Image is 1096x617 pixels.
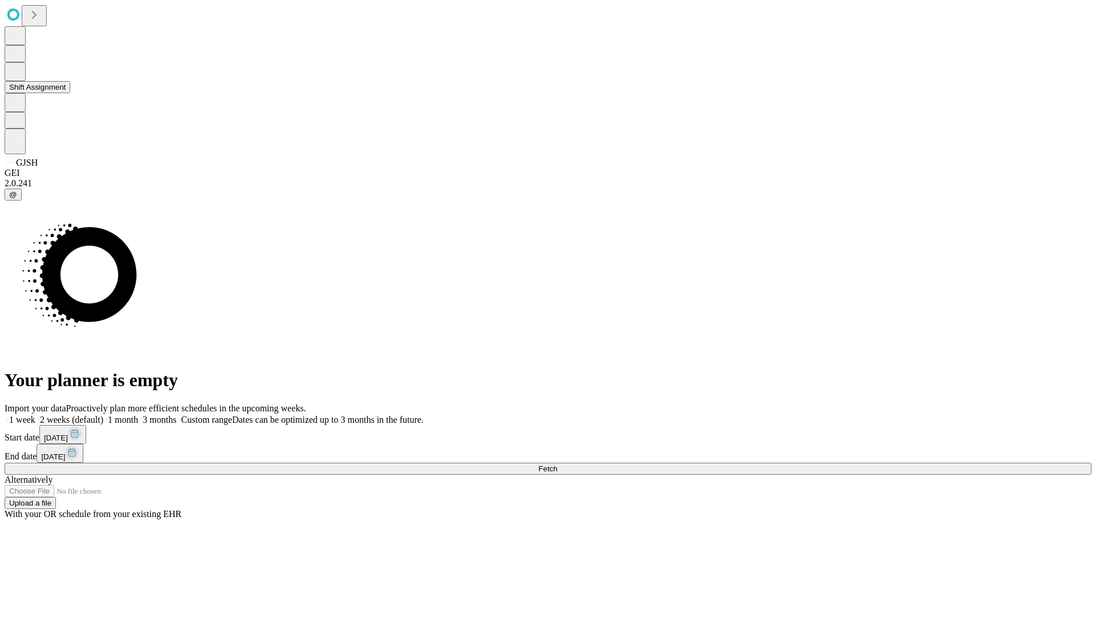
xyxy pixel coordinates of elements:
[39,425,86,444] button: [DATE]
[37,444,83,463] button: [DATE]
[40,415,103,424] span: 2 weeks (default)
[16,158,38,167] span: GJSH
[143,415,176,424] span: 3 months
[5,475,53,484] span: Alternatively
[5,178,1091,189] div: 2.0.241
[538,464,557,473] span: Fetch
[5,168,1091,178] div: GEI
[5,81,70,93] button: Shift Assignment
[5,370,1091,391] h1: Your planner is empty
[108,415,138,424] span: 1 month
[5,425,1091,444] div: Start date
[66,403,306,413] span: Proactively plan more efficient schedules in the upcoming weeks.
[5,403,66,413] span: Import your data
[41,452,65,461] span: [DATE]
[44,434,68,442] span: [DATE]
[5,463,1091,475] button: Fetch
[9,415,35,424] span: 1 week
[5,509,182,519] span: With your OR schedule from your existing EHR
[9,190,17,199] span: @
[5,189,22,201] button: @
[5,444,1091,463] div: End date
[232,415,424,424] span: Dates can be optimized up to 3 months in the future.
[5,497,56,509] button: Upload a file
[181,415,232,424] span: Custom range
